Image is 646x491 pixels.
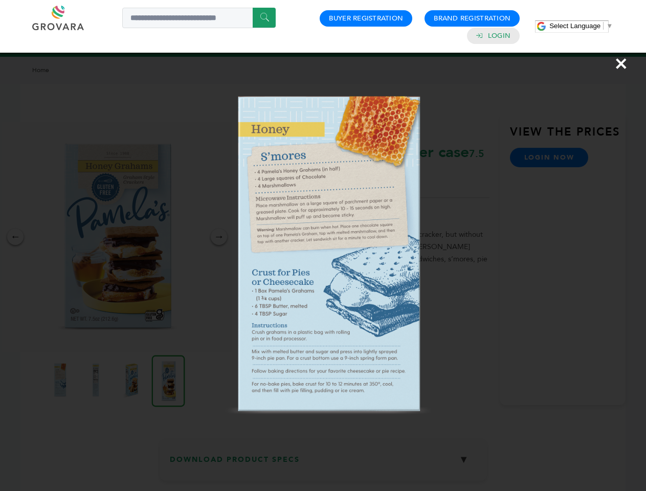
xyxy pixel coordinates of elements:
[127,59,520,452] img: Image Preview
[488,31,510,40] a: Login
[329,14,403,23] a: Buyer Registration
[122,8,276,28] input: Search a product or brand...
[434,14,510,23] a: Brand Registration
[614,49,628,78] span: ×
[606,22,613,30] span: ▼
[549,22,613,30] a: Select Language​
[603,22,604,30] span: ​
[549,22,600,30] span: Select Language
